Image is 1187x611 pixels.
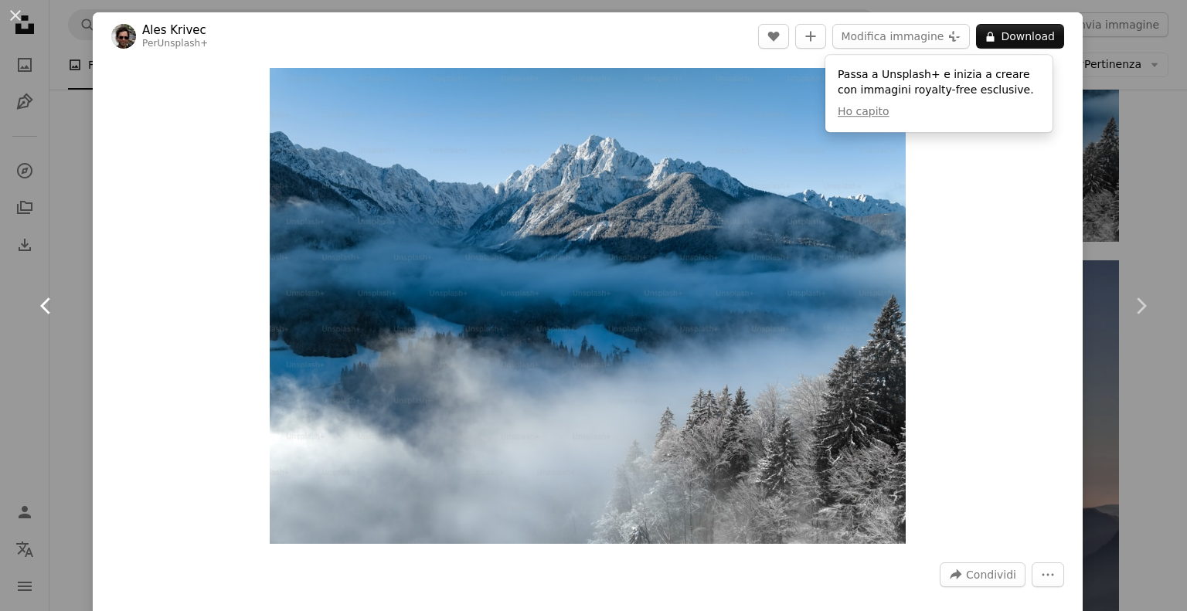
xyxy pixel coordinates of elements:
a: Ales Krivec [142,22,208,38]
button: Ho capito [838,104,889,120]
a: Unsplash+ [158,38,209,49]
button: Modifica immagine [832,24,970,49]
span: Condividi [966,563,1016,586]
a: Avanti [1094,232,1187,380]
button: Ingrandisci questa immagine [270,68,906,544]
div: Passa a Unsplash+ e inizia a creare con immagini royalty-free esclusive. [825,55,1053,132]
div: Per [142,38,208,50]
button: Condividi questa immagine [940,562,1025,587]
img: Vai al profilo di Ales Krivec [111,24,136,49]
button: Aggiungi alla Collezione [795,24,826,49]
button: Mi piace [758,24,789,49]
button: Download [976,24,1064,49]
img: Una catena montuosa innevata [270,68,906,544]
button: Altre azioni [1032,562,1064,587]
